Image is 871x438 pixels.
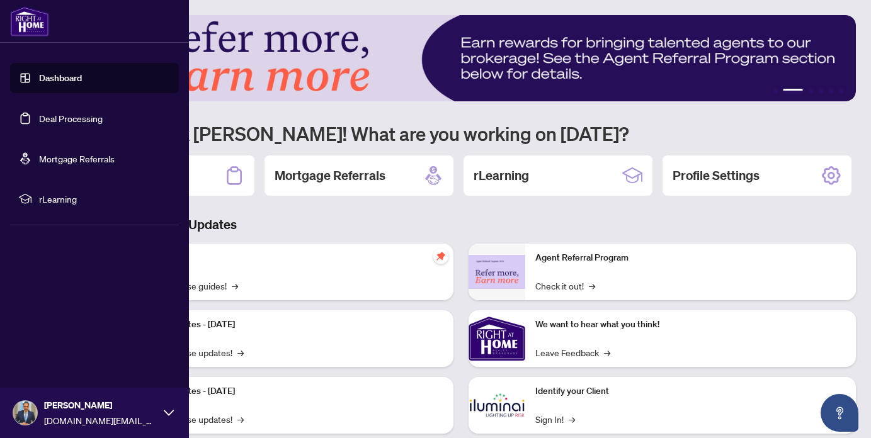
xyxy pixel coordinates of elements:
a: Leave Feedback→ [535,345,610,359]
span: → [569,412,575,426]
p: Agent Referral Program [535,251,846,265]
button: 2 [783,89,803,94]
button: 4 [818,89,823,94]
span: → [237,345,244,359]
a: Sign In!→ [535,412,575,426]
span: → [604,345,610,359]
span: → [589,279,595,293]
button: 5 [828,89,833,94]
button: 6 [838,89,843,94]
span: pushpin [433,249,448,264]
a: Deal Processing [39,113,103,124]
span: [PERSON_NAME] [44,398,157,412]
p: Self-Help [132,251,443,265]
h1: Welcome back [PERSON_NAME]! What are you working on [DATE]? [65,121,856,145]
a: Mortgage Referrals [39,153,115,164]
h2: Profile Settings [673,167,760,184]
a: Dashboard [39,72,82,84]
img: Identify your Client [469,377,525,434]
img: logo [10,6,49,36]
img: Agent Referral Program [469,255,525,289]
p: Platform Updates - [DATE] [132,385,443,398]
h2: Mortgage Referrals [275,167,385,184]
span: rLearning [39,192,170,206]
button: Open asap [821,394,858,432]
p: Platform Updates - [DATE] [132,318,443,332]
button: 1 [773,89,778,94]
img: Profile Icon [13,401,37,425]
button: 3 [808,89,813,94]
h2: rLearning [474,167,529,184]
span: [DOMAIN_NAME][EMAIL_ADDRESS][DOMAIN_NAME] [44,413,157,427]
span: → [237,412,244,426]
a: Check it out!→ [535,279,595,293]
p: Identify your Client [535,385,846,398]
h3: Brokerage & Industry Updates [65,216,856,233]
p: We want to hear what you think! [535,318,846,332]
img: Slide 1 [65,15,856,101]
img: We want to hear what you think! [469,310,525,367]
span: → [232,279,238,293]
